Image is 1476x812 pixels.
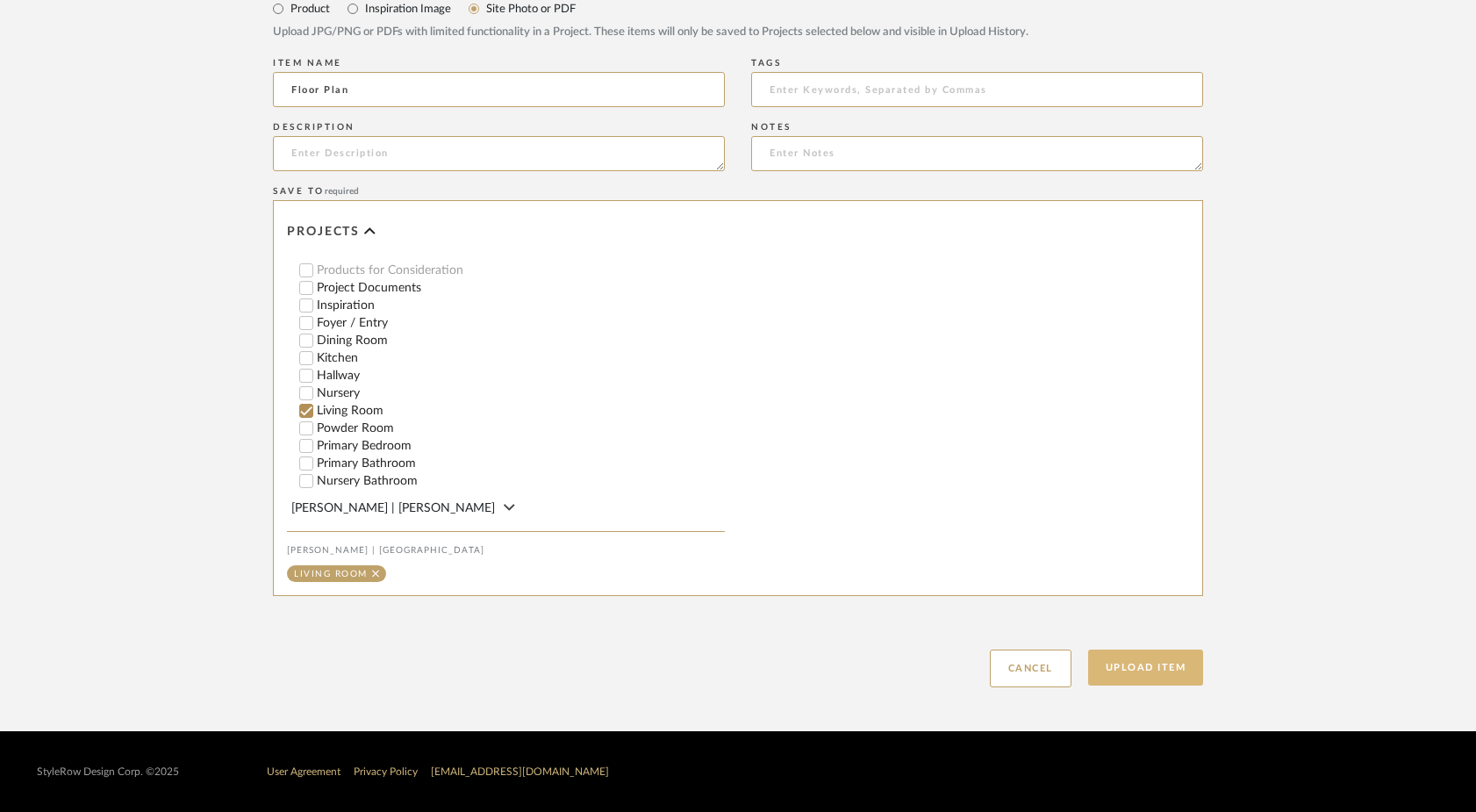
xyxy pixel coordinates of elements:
[751,72,1203,107] input: Enter Keywords, Separated by Commas
[273,186,1203,197] div: Save To
[273,24,1203,41] div: Upload JPG/PNG or PDFs with limited functionality in a Project. These items will only be saved to...
[317,334,725,347] label: Dining Room
[751,122,1203,133] div: Notes
[751,58,1203,68] div: Tags
[287,225,360,240] span: Projects
[267,766,340,777] a: User Agreement
[37,765,179,779] div: StyleRow Design Corp. ©2025
[291,502,495,514] span: [PERSON_NAME] | [PERSON_NAME]
[317,457,725,470] label: Primary Bathroom
[317,405,725,417] label: Living Room
[317,317,725,329] label: Foyer / Entry
[273,58,725,68] div: Item name
[317,352,725,364] label: Kitchen
[317,282,725,294] label: Project Documents
[317,387,725,399] label: Nursery
[431,766,609,777] a: [EMAIL_ADDRESS][DOMAIN_NAME]
[273,72,725,107] input: Enter Name
[317,299,725,312] label: Inspiration
[273,122,725,133] div: Description
[354,766,418,777] a: Privacy Policy
[990,650,1071,687] button: Cancel
[287,545,725,556] div: [PERSON_NAME] | [GEOGRAPHIC_DATA]
[317,370,725,382] label: Hallway
[317,422,725,435] label: Powder Room
[1088,650,1204,686] button: Upload Item
[317,475,725,487] label: Nursery Bathroom
[317,440,725,452] label: Primary Bedroom
[325,187,359,196] span: required
[294,570,368,578] div: Living Room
